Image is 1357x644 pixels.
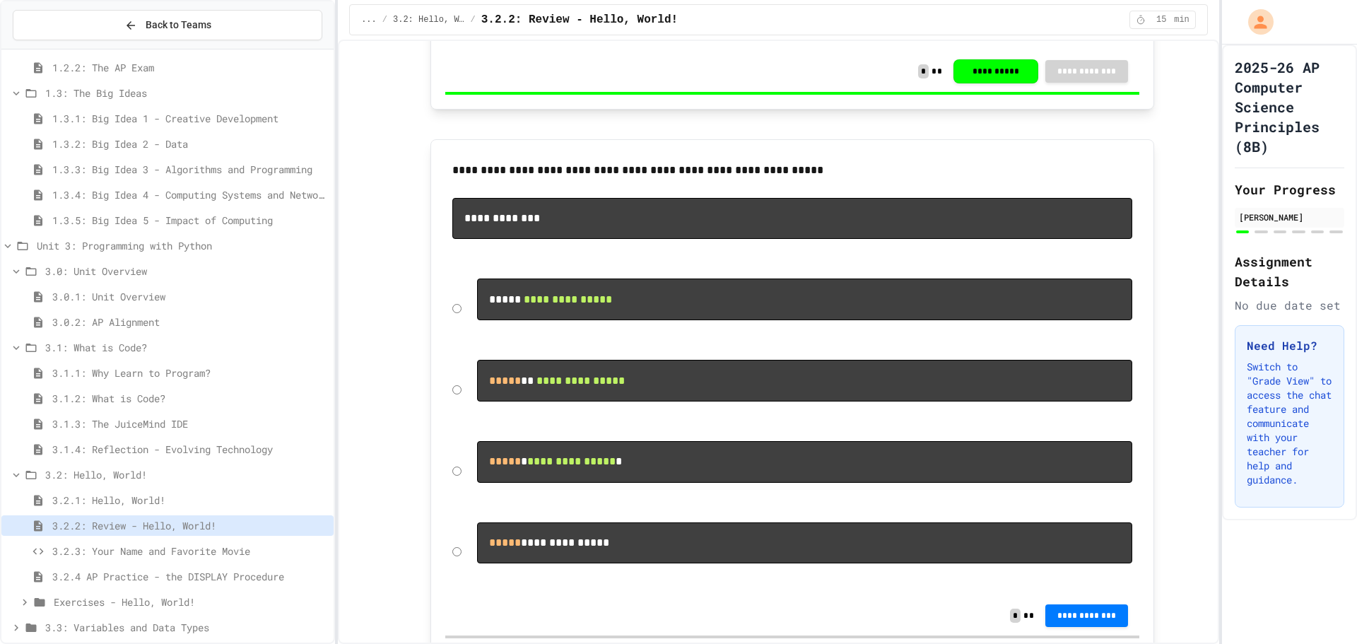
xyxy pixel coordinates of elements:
[471,14,476,25] span: /
[13,10,322,40] button: Back to Teams
[1239,211,1340,223] div: [PERSON_NAME]
[1233,6,1277,38] div: My Account
[52,416,328,431] span: 3.1.3: The JuiceMind IDE
[52,111,328,126] span: 1.3.1: Big Idea 1 - Creative Development
[52,442,328,457] span: 3.1.4: Reflection - Evolving Technology
[52,213,328,228] span: 1.3.5: Big Idea 5 - Impact of Computing
[1235,297,1344,314] div: No due date set
[52,544,328,558] span: 3.2.3: Your Name and Favorite Movie
[52,365,328,380] span: 3.1.1: Why Learn to Program?
[45,340,328,355] span: 3.1: What is Code?
[1247,337,1332,354] h3: Need Help?
[393,14,465,25] span: 3.2: Hello, World!
[1150,14,1173,25] span: 15
[1235,57,1344,156] h1: 2025-26 AP Computer Science Principles (8B)
[52,136,328,151] span: 1.3.2: Big Idea 2 - Data
[52,162,328,177] span: 1.3.3: Big Idea 3 - Algorithms and Programming
[1235,180,1344,199] h2: Your Progress
[382,14,387,25] span: /
[52,187,328,202] span: 1.3.4: Big Idea 4 - Computing Systems and Networks
[37,238,328,253] span: Unit 3: Programming with Python
[52,391,328,406] span: 3.1.2: What is Code?
[1174,14,1189,25] span: min
[146,18,211,33] span: Back to Teams
[52,60,328,75] span: 1.2.2: The AP Exam
[45,86,328,100] span: 1.3: The Big Ideas
[1235,252,1344,291] h2: Assignment Details
[45,264,328,279] span: 3.0: Unit Overview
[52,569,328,584] span: 3.2.4 AP Practice - the DISPLAY Procedure
[52,289,328,304] span: 3.0.1: Unit Overview
[54,595,328,609] span: Exercises - Hello, World!
[361,14,377,25] span: ...
[45,467,328,482] span: 3.2: Hello, World!
[1247,360,1332,487] p: Switch to "Grade View" to access the chat feature and communicate with your teacher for help and ...
[45,620,328,635] span: 3.3: Variables and Data Types
[52,518,328,533] span: 3.2.2: Review - Hello, World!
[52,493,328,508] span: 3.2.1: Hello, World!
[481,11,678,28] span: 3.2.2: Review - Hello, World!
[52,315,328,329] span: 3.0.2: AP Alignment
